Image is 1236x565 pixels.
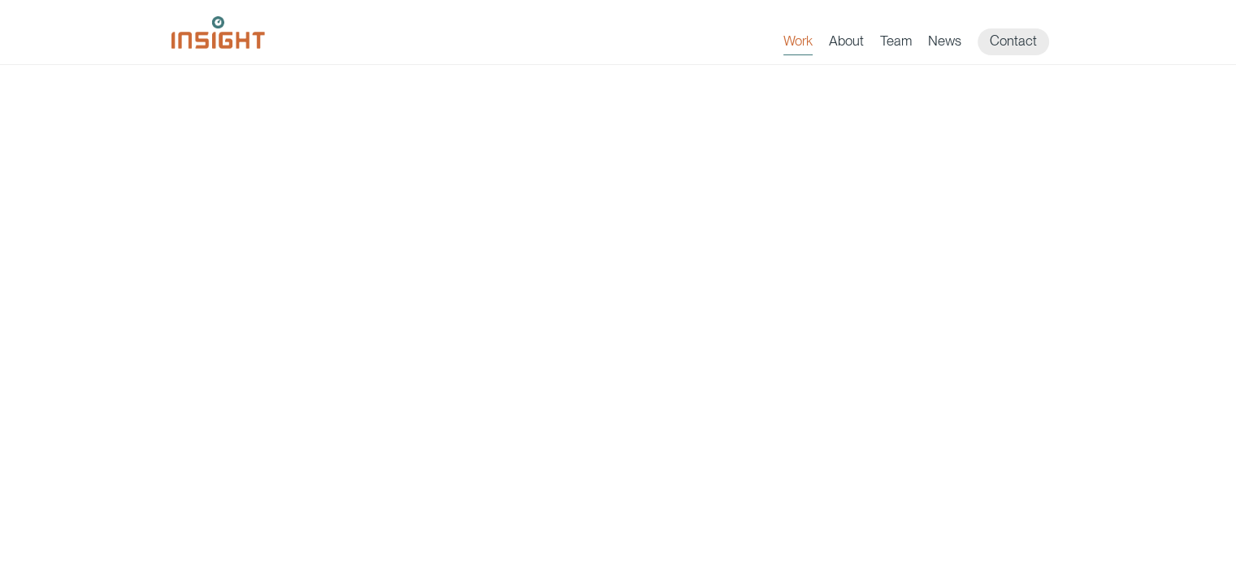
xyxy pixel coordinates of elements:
nav: primary navigation menu [783,28,1065,55]
a: News [928,33,961,55]
a: About [829,33,864,55]
a: Team [880,33,912,55]
img: Insight Marketing Design [171,16,265,49]
a: Contact [978,28,1049,55]
a: Work [783,33,813,55]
